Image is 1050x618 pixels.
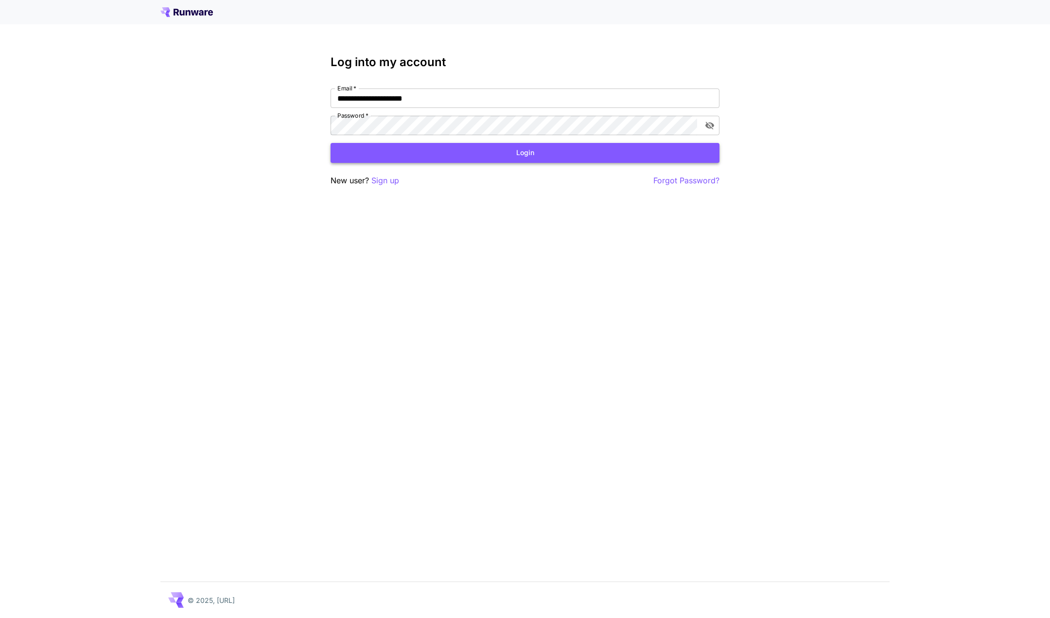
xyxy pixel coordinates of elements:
label: Email [337,84,356,92]
h3: Log into my account [331,55,719,69]
button: toggle password visibility [701,117,718,134]
label: Password [337,111,368,120]
button: Login [331,143,719,163]
button: Forgot Password? [653,175,719,187]
button: Sign up [371,175,399,187]
p: © 2025, [URL] [188,595,235,605]
p: New user? [331,175,399,187]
